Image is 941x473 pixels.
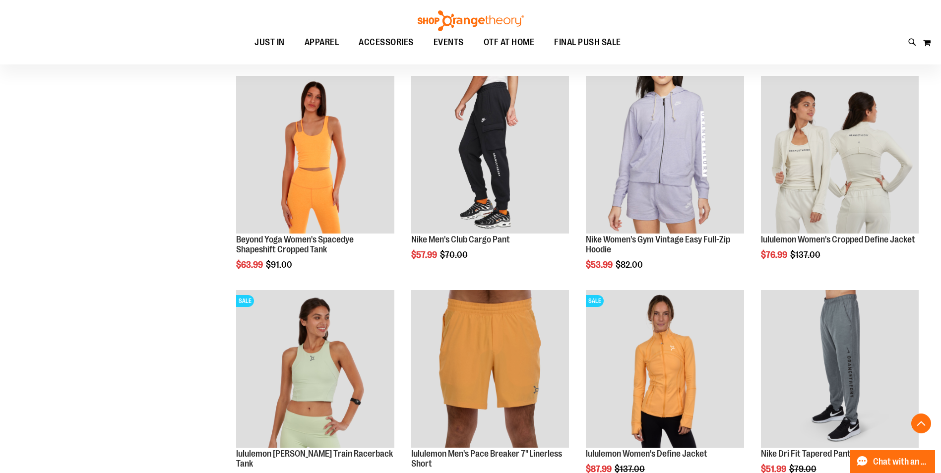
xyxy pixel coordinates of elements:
a: Beyond Yoga Women's Spacedye Shapeshift Cropped Tank [236,235,354,254]
span: $53.99 [586,260,614,270]
a: lululemon Women's Define Jacket [586,449,707,459]
span: $57.99 [411,250,439,260]
button: Chat with an Expert [850,450,936,473]
a: lululemon Men's Pace Breaker 7" Linerless Short [411,449,562,469]
span: $137.00 [790,250,822,260]
img: Product image for Nike Gym Vintage Easy Full Zip Hoodie [586,76,744,234]
span: Chat with an Expert [873,457,929,467]
a: Product image for Nike Dri Fit Tapered Pant [761,290,919,449]
a: EVENTS [424,31,474,54]
img: Product image for Nike Dri Fit Tapered Pant [761,290,919,448]
a: Nike Men's Club Cargo Pant [411,235,510,244]
a: JUST IN [245,31,295,54]
a: Nike Women's Gym Vintage Easy Full-Zip Hoodie [586,235,730,254]
span: OTF AT HOME [484,31,535,54]
a: Product image for Beyond Yoga Womens Spacedye Shapeshift Cropped Tank [236,76,394,235]
div: product [406,71,574,285]
a: Product image for Nike Mens Club Cargo Pant [411,76,569,235]
div: product [581,71,749,295]
span: $76.99 [761,250,789,260]
span: FINAL PUSH SALE [554,31,621,54]
span: EVENTS [434,31,464,54]
a: Product image for lululemon Define JacketSALE [586,290,744,449]
span: APPAREL [305,31,339,54]
img: Product image for lululemon Pace Breaker Short 7in Linerless [411,290,569,448]
a: Product image for Nike Gym Vintage Easy Full Zip Hoodie [586,76,744,235]
span: $63.99 [236,260,264,270]
a: lululemon Women's Cropped Define Jacket [761,235,915,244]
img: Product image for lululemon Wunder Train Racerback Tank [236,290,394,448]
a: OTF AT HOME [474,31,545,54]
img: Product image for lululemon Define Jacket Cropped [761,76,919,234]
a: Product image for lululemon Pace Breaker Short 7in Linerless [411,290,569,449]
img: Product image for Beyond Yoga Womens Spacedye Shapeshift Cropped Tank [236,76,394,234]
div: product [756,71,924,285]
span: SALE [236,295,254,307]
a: Product image for lululemon Define Jacket Cropped [761,76,919,235]
span: $82.00 [616,260,644,270]
a: lululemon [PERSON_NAME] Train Racerback Tank [236,449,393,469]
img: Product image for Nike Mens Club Cargo Pant [411,76,569,234]
span: ACCESSORIES [359,31,414,54]
button: Back To Top [911,414,931,433]
span: $70.00 [440,250,469,260]
img: Product image for lululemon Define Jacket [586,290,744,448]
span: JUST IN [254,31,285,54]
a: APPAREL [295,31,349,54]
a: Nike Dri Fit Tapered Pant [761,449,851,459]
span: SALE [586,295,604,307]
a: FINAL PUSH SALE [544,31,631,54]
a: Product image for lululemon Wunder Train Racerback TankSALE [236,290,394,449]
span: $91.00 [266,260,294,270]
img: Shop Orangetheory [416,10,525,31]
a: ACCESSORIES [349,31,424,54]
div: product [231,71,399,295]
